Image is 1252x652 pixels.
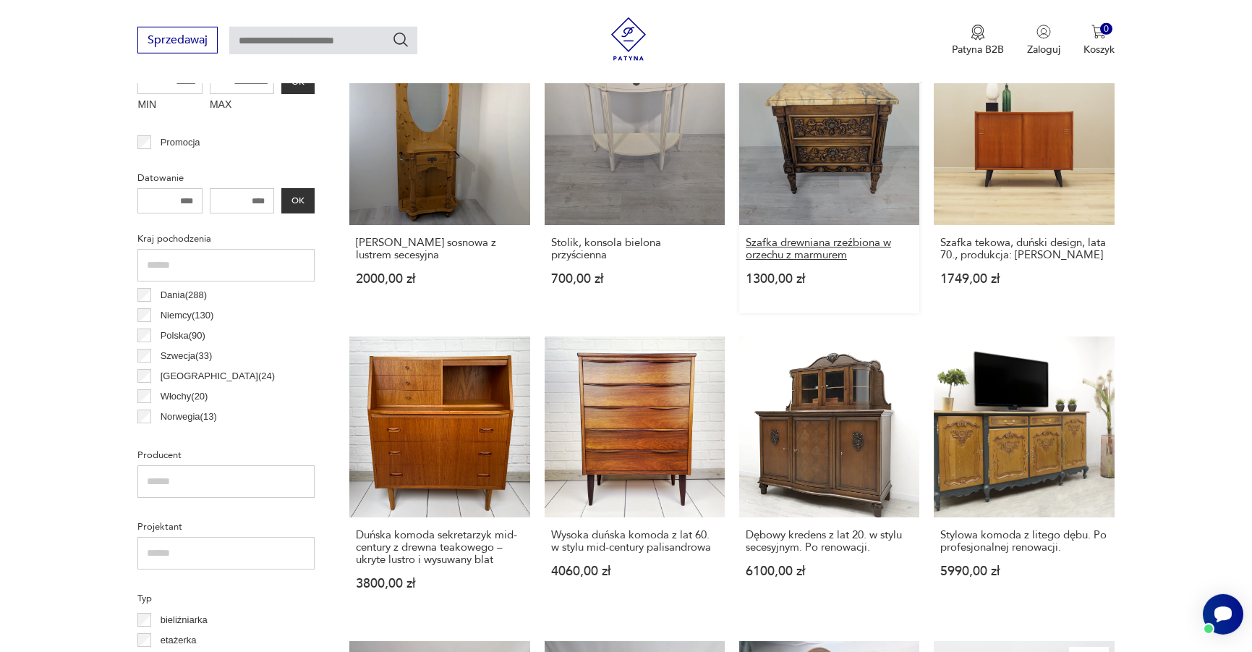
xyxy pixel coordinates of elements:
[281,188,315,213] button: OK
[940,565,1107,577] p: 5990,00 zł
[161,135,200,151] p: Promocja
[1091,25,1106,39] img: Ikona koszyka
[161,632,197,648] p: etażerka
[137,27,218,54] button: Sprzedawaj
[940,529,1107,554] h3: Stylowa komoda z litego dębu. Po profesjonalnej renowacji.
[356,577,523,590] p: 3800,00 zł
[210,94,275,117] label: MAX
[161,389,208,405] p: Włochy ( 20 )
[746,273,913,285] p: 1300,00 zł
[137,590,315,606] p: Typ
[356,237,523,261] h3: [PERSON_NAME] sosnowa z lustrem secesyjna
[356,273,523,285] p: 2000,00 zł
[545,336,725,617] a: Wysoka duńska komoda z lat 60. w stylu mid-century palisandrowaWysoka duńska komoda z lat 60. w s...
[952,25,1004,56] button: Patyna B2B
[137,231,315,247] p: Kraj pochodzenia
[1036,25,1051,39] img: Ikonka użytkownika
[161,612,208,628] p: bieliźniarka
[1203,594,1243,635] iframe: Smartsupp widget button
[161,368,275,384] p: [GEOGRAPHIC_DATA] ( 24 )
[137,94,203,117] label: MIN
[137,447,315,463] p: Producent
[161,429,209,445] p: Francja ( 12 )
[971,25,985,41] img: Ikona medalu
[940,273,1107,285] p: 1749,00 zł
[739,45,919,313] a: Szafka drewniana rzeźbiona w orzechu z marmuremSzafka drewniana rzeźbiona w orzechu z marmurem130...
[137,170,315,186] p: Datowanie
[392,31,409,48] button: Szukaj
[746,529,913,554] h3: Dębowy kredens z lat 20. w stylu secesyjnym. Po renowacji.
[545,45,725,313] a: Stolik, konsola bielona przyściennaStolik, konsola bielona przyścienna700,00 zł
[349,336,529,617] a: Duńska komoda sekretarzyk mid-century z drewna teakowego – ukryte lustro i wysuwany blatDuńska ko...
[934,336,1114,617] a: Stylowa komoda z litego dębu. Po profesjonalnej renowacji.Stylowa komoda z litego dębu. Po profes...
[551,273,718,285] p: 700,00 zł
[952,25,1004,56] a: Ikona medaluPatyna B2B
[1083,25,1115,56] button: 0Koszyk
[137,36,218,46] a: Sprzedawaj
[551,565,718,577] p: 4060,00 zł
[1027,43,1060,56] p: Zaloguj
[161,308,214,323] p: Niemcy ( 130 )
[356,529,523,566] h3: Duńska komoda sekretarzyk mid-century z drewna teakowego – ukryte lustro i wysuwany blat
[551,529,718,554] h3: Wysoka duńska komoda z lat 60. w stylu mid-century palisandrowa
[161,287,207,303] p: Dania ( 288 )
[1100,23,1112,35] div: 0
[137,519,315,535] p: Projektant
[161,409,217,425] p: Norwegia ( 13 )
[161,328,205,344] p: Polska ( 90 )
[1083,43,1115,56] p: Koszyk
[746,237,913,261] h3: Szafka drewniana rzeźbiona w orzechu z marmurem
[940,237,1107,261] h3: Szafka tekowa, duński design, lata 70., produkcja: [PERSON_NAME]
[739,336,919,617] a: Dębowy kredens z lat 20. w stylu secesyjnym. Po renowacji.Dębowy kredens z lat 20. w stylu secesy...
[161,348,213,364] p: Szwecja ( 33 )
[349,45,529,313] a: Toaletka sosnowa z lustrem secesyjna[PERSON_NAME] sosnowa z lustrem secesyjna2000,00 zł
[607,17,650,61] img: Patyna - sklep z meblami i dekoracjami vintage
[746,565,913,577] p: 6100,00 zł
[1027,25,1060,56] button: Zaloguj
[952,43,1004,56] p: Patyna B2B
[551,237,718,261] h3: Stolik, konsola bielona przyścienna
[934,45,1114,313] a: Szafka tekowa, duński design, lata 70., produkcja: DaniaSzafka tekowa, duński design, lata 70., p...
